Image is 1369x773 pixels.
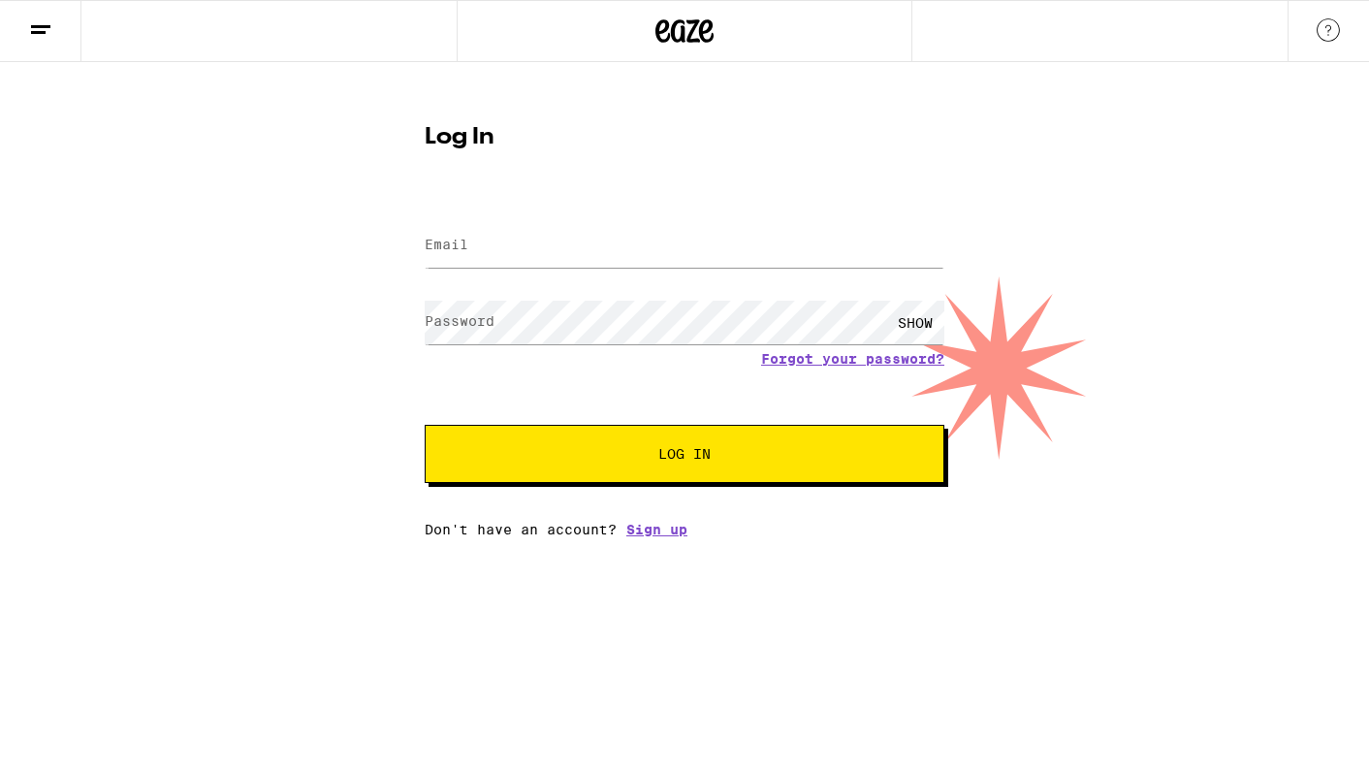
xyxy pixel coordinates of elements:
[425,126,944,149] h1: Log In
[886,301,944,344] div: SHOW
[425,224,944,268] input: Email
[658,447,711,461] span: Log In
[425,425,944,483] button: Log In
[425,237,468,252] label: Email
[626,522,687,537] a: Sign up
[425,522,944,537] div: Don't have an account?
[12,14,140,29] span: Hi. Need any help?
[425,313,494,329] label: Password
[761,351,944,367] a: Forgot your password?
